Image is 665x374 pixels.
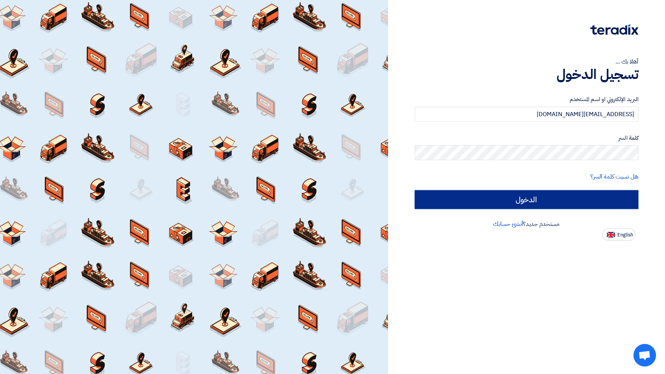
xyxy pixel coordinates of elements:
div: مستخدم جديد؟ [415,220,638,229]
span: English [617,232,633,238]
button: English [602,229,635,241]
input: الدخول [415,190,638,209]
div: Open chat [633,344,656,366]
img: Teradix logo [590,24,638,35]
h1: تسجيل الدخول [415,66,638,83]
a: هل نسيت كلمة السر؟ [590,172,638,181]
input: أدخل بريد العمل الإلكتروني او اسم المستخدم الخاص بك ... [415,107,638,122]
label: كلمة السر [415,134,638,142]
img: en-US.png [607,232,615,238]
label: البريد الإلكتروني او اسم المستخدم [415,95,638,104]
a: أنشئ حسابك [493,220,523,229]
div: أهلا بك ... [415,57,638,66]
